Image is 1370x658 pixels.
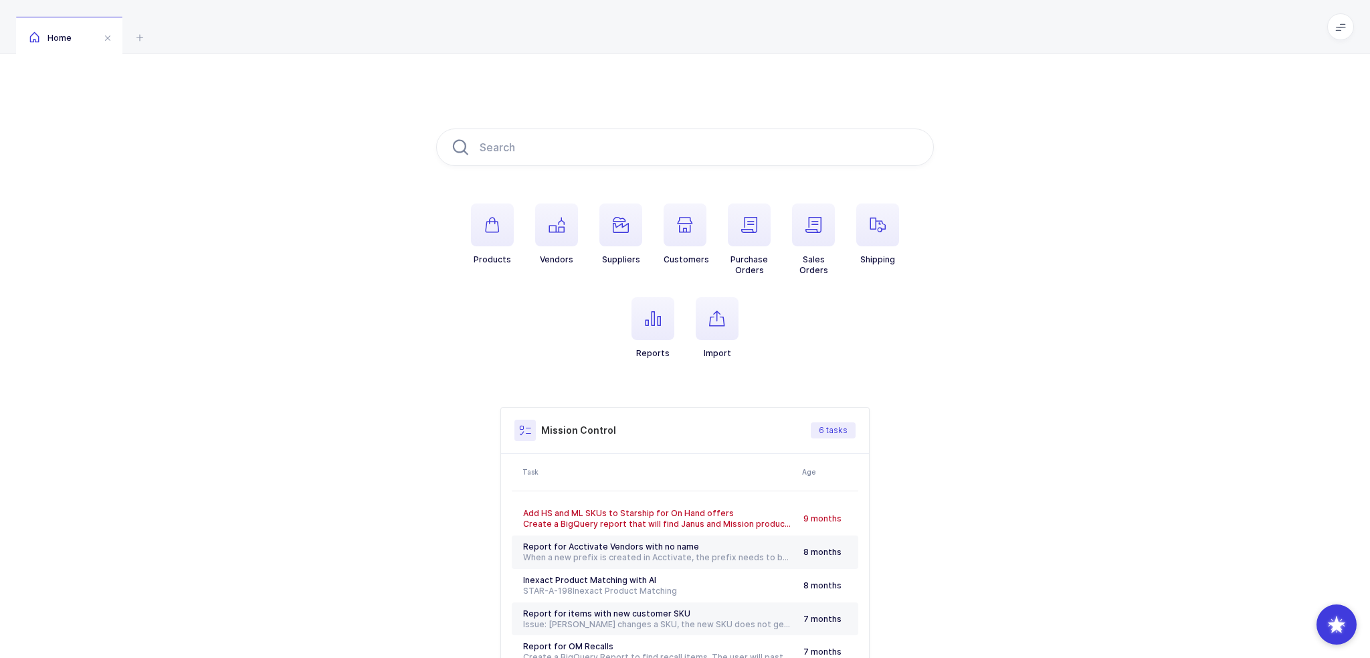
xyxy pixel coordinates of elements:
[29,33,72,43] span: Home
[436,129,934,166] input: Search
[819,425,848,436] span: 6 tasks
[728,203,771,276] button: PurchaseOrders
[792,203,835,276] button: SalesOrders
[631,297,674,359] button: Reports
[541,424,616,437] h3: Mission Control
[664,203,709,265] button: Customers
[535,203,578,265] button: Vendors
[599,203,642,265] button: Suppliers
[696,297,739,359] button: Import
[856,203,899,265] button: Shipping
[471,203,514,265] button: Products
